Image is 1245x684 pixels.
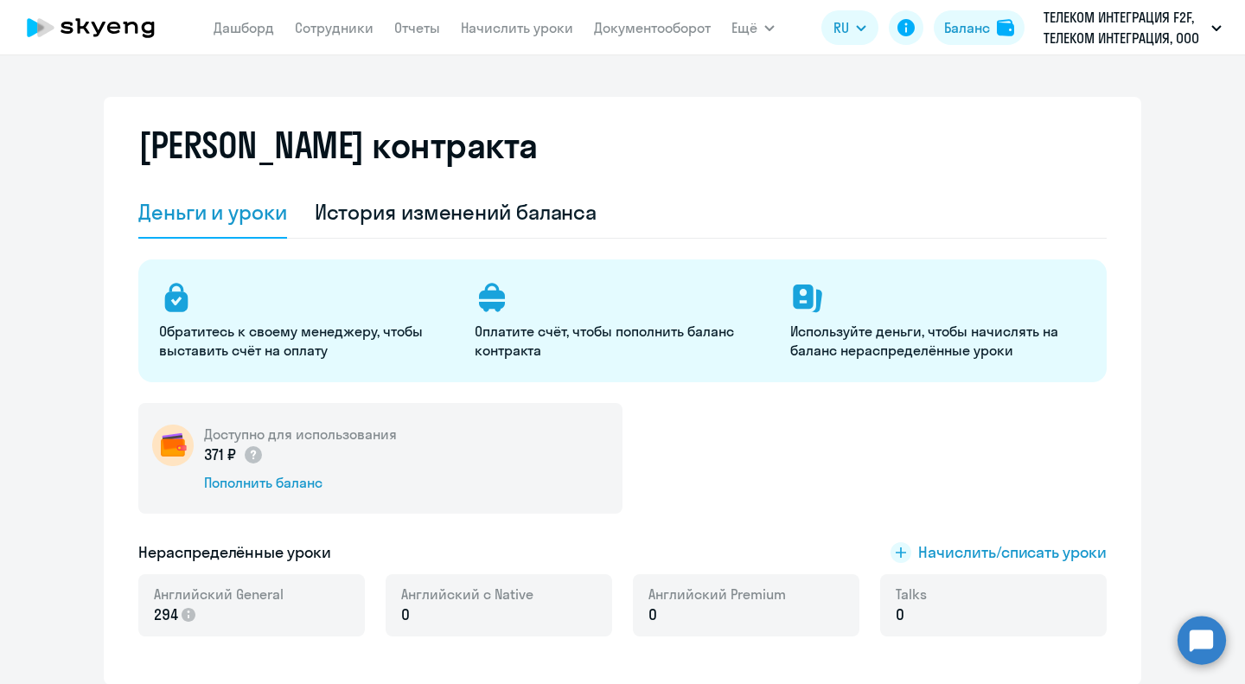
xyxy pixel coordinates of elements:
[1044,7,1204,48] p: ТЕЛЕКОМ ИНТЕГРАЦИЯ F2F, ТЕЛЕКОМ ИНТЕГРАЦИЯ, ООО
[461,19,573,36] a: Начислить уроки
[731,17,757,38] span: Ещё
[204,425,397,444] h5: Доступно для использования
[833,17,849,38] span: RU
[214,19,274,36] a: Дашборд
[944,17,990,38] div: Баланс
[896,604,904,626] span: 0
[648,604,657,626] span: 0
[1035,7,1230,48] button: ТЕЛЕКОМ ИНТЕГРАЦИЯ F2F, ТЕЛЕКОМ ИНТЕГРАЦИЯ, ООО
[594,19,711,36] a: Документооборот
[138,125,538,166] h2: [PERSON_NAME] контракта
[731,10,775,45] button: Ещё
[475,322,769,360] p: Оплатите счёт, чтобы пополнить баланс контракта
[138,198,287,226] div: Деньги и уроки
[401,604,410,626] span: 0
[138,541,331,564] h5: Нераспределённые уроки
[790,322,1085,360] p: Используйте деньги, чтобы начислять на баланс нераспределённые уроки
[315,198,597,226] div: История изменений баланса
[896,585,927,604] span: Talks
[997,19,1014,36] img: balance
[918,541,1107,564] span: Начислить/списать уроки
[934,10,1025,45] button: Балансbalance
[154,585,284,604] span: Английский General
[295,19,373,36] a: Сотрудники
[159,322,454,360] p: Обратитесь к своему менеджеру, чтобы выставить счёт на оплату
[152,425,194,466] img: wallet-circle.png
[821,10,878,45] button: RU
[204,473,397,492] div: Пополнить баланс
[648,585,786,604] span: Английский Premium
[154,604,178,626] span: 294
[401,585,533,604] span: Английский с Native
[394,19,440,36] a: Отчеты
[204,444,264,466] p: 371 ₽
